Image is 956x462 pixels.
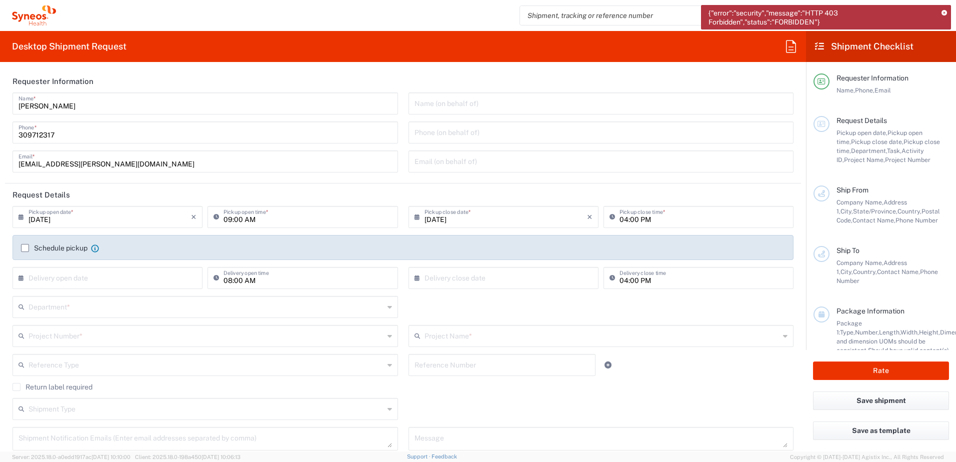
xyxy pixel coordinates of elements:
span: Server: 2025.18.0-a0edd1917ac [12,454,130,460]
button: Save shipment [813,391,949,410]
h2: Shipment Checklist [815,40,913,52]
label: Return label required [12,383,92,391]
span: Contact Name, [877,268,920,275]
span: Request Details [836,116,887,124]
span: Ship To [836,246,859,254]
span: Number, [855,328,879,336]
span: [DATE] 10:10:00 [91,454,130,460]
span: Name, [836,86,855,94]
button: Rate [813,361,949,380]
span: Package Information [836,307,904,315]
label: Schedule pickup [21,244,87,252]
span: Company Name, [836,198,883,206]
span: Type, [840,328,855,336]
span: Project Number [885,156,930,163]
i: × [587,209,592,225]
a: Feedback [431,453,457,459]
a: Support [407,453,432,459]
span: [DATE] 10:06:13 [201,454,240,460]
button: Save as template [813,421,949,440]
span: Should have valid content(s) [868,346,949,354]
span: Country, [853,268,877,275]
span: Pickup close date, [851,138,903,145]
span: Phone Number [895,216,938,224]
span: Width, [900,328,919,336]
span: Phone, [855,86,874,94]
h2: Desktop Shipment Request [12,40,126,52]
span: Department, [851,147,887,154]
h2: Request Details [12,190,70,200]
span: Requester Information [836,74,908,82]
i: × [191,209,196,225]
span: Height, [919,328,940,336]
span: City, [840,268,853,275]
span: Contact Name, [852,216,895,224]
span: Ship From [836,186,868,194]
span: State/Province, [853,207,897,215]
span: Pickup open date, [836,129,887,136]
span: Package 1: [836,319,862,336]
h2: Requester Information [12,76,93,86]
span: Country, [897,207,921,215]
input: Shipment, tracking or reference number [520,6,779,25]
span: Project Name, [844,156,885,163]
span: City, [840,207,853,215]
span: Task, [887,147,901,154]
a: Add Reference [601,358,615,372]
span: Email [874,86,891,94]
span: {"error":"security","message":"HTTP 403 Forbidden","status":"FORBIDDEN"} [708,8,934,26]
span: Company Name, [836,259,883,266]
span: Copyright © [DATE]-[DATE] Agistix Inc., All Rights Reserved [790,452,944,461]
span: Client: 2025.18.0-198a450 [135,454,240,460]
span: Length, [879,328,900,336]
